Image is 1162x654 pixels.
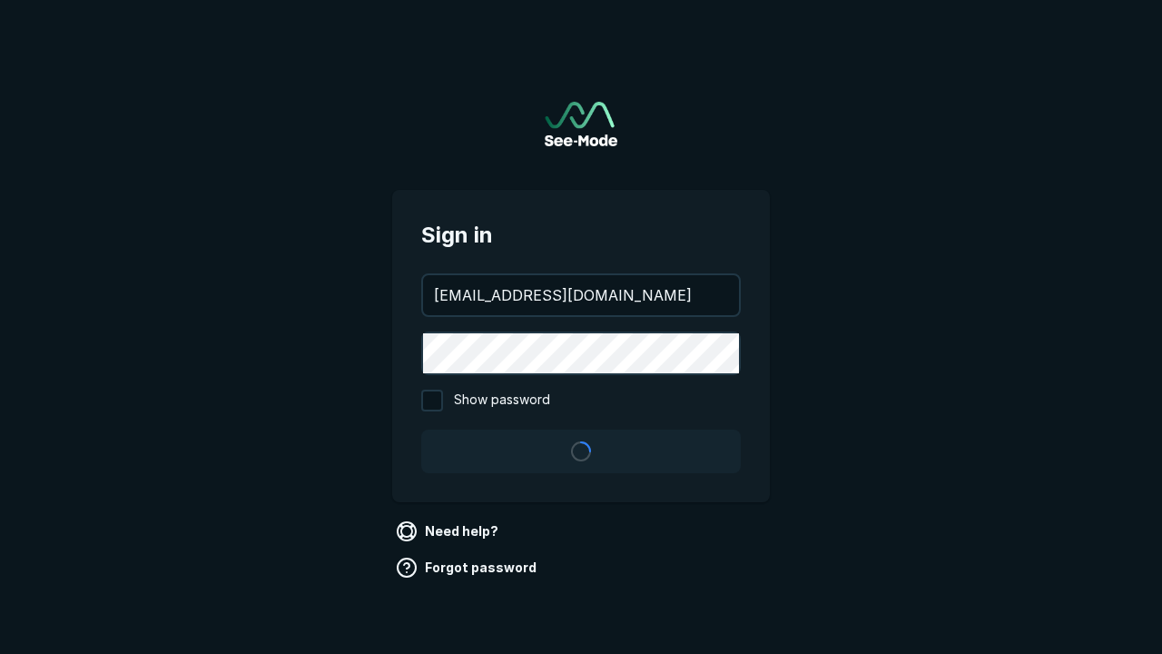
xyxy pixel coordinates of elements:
a: Need help? [392,517,506,546]
input: your@email.com [423,275,739,315]
img: See-Mode Logo [545,102,617,146]
a: Forgot password [392,553,544,582]
a: Go to sign in [545,102,617,146]
span: Show password [454,390,550,411]
span: Sign in [421,219,741,252]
